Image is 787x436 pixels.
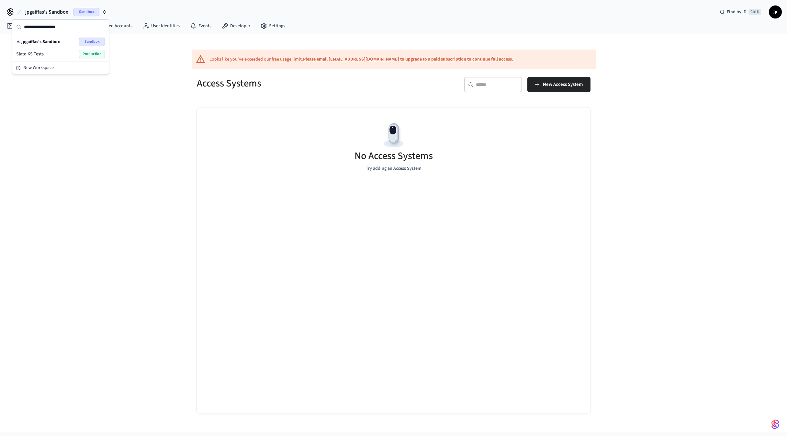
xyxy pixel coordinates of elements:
a: Developer [217,20,255,32]
a: Please email [EMAIL_ADDRESS][DOMAIN_NAME] to upgrade to a paid subscription to continue full access. [303,56,513,63]
span: Sandbox [73,8,99,16]
h5: Access Systems [197,77,390,90]
button: New Workspace [13,63,108,73]
div: Find by IDCtrl K [714,6,766,18]
span: jpgaiffas's Sandbox [21,39,60,45]
span: Ctrl K [748,9,761,15]
span: New Access System [543,80,583,89]
span: Find by ID [727,9,747,15]
a: Devices [1,20,35,32]
p: Try adding an Access System [366,165,422,172]
a: Events [185,20,217,32]
button: jp [769,6,782,18]
img: Devices Empty State [379,121,408,150]
img: SeamLogoGradient.69752ec5.svg [771,419,779,430]
div: Looks like you've exceeded our free usage limit. [209,56,513,63]
span: jp [770,6,781,18]
span: jpgaiffas's Sandbox [25,8,68,16]
a: User Identities [138,20,185,32]
button: New Access System [527,77,590,92]
span: Sandbox [79,38,105,46]
a: Settings [255,20,290,32]
span: New Workspace [23,64,54,71]
span: Slato KS Tests [16,51,44,57]
div: Suggestions [12,34,109,62]
h5: No Access Systems [354,149,433,163]
span: Production [79,50,105,58]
